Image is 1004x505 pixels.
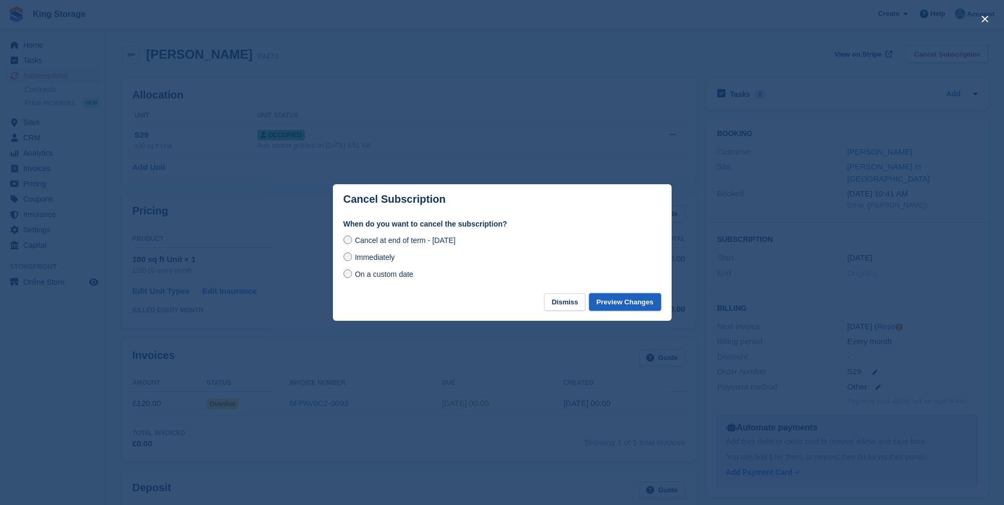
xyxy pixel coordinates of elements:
input: On a custom date [343,269,352,278]
input: Cancel at end of term - [DATE] [343,236,352,244]
p: Cancel Subscription [343,193,446,205]
span: On a custom date [355,270,413,278]
button: close [976,11,993,28]
button: Preview Changes [589,293,661,311]
button: Dismiss [544,293,585,311]
span: Immediately [355,253,394,261]
span: Cancel at end of term - [DATE] [355,236,455,245]
input: Immediately [343,252,352,261]
label: When do you want to cancel the subscription? [343,219,661,230]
